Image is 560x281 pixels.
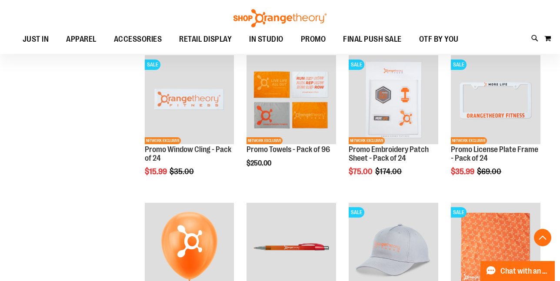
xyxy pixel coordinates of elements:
span: $15.99 [145,167,168,176]
button: Back To Top [534,229,551,246]
span: RETAIL DISPLAY [179,30,232,49]
span: $75.00 [349,167,374,176]
span: $69.00 [477,167,503,176]
img: Product image for License Plate Frame White - Pack of 24 [451,55,540,145]
a: Promo Embroidery Patch Sheet - Pack of 24 [349,145,429,162]
span: SALE [349,207,364,218]
span: SALE [349,60,364,70]
span: $35.00 [170,167,195,176]
span: OTF BY YOU [419,30,459,49]
span: $174.00 [375,167,403,176]
span: NETWORK EXCLUSIVE [451,137,487,144]
span: SALE [145,60,160,70]
a: Promo Towels - Pack of 96NETWORK EXCLUSIVE [247,55,336,146]
span: NETWORK EXCLUSIVE [247,137,283,144]
a: Product image for Window Cling Orange - Pack of 24SALENETWORK EXCLUSIVE [145,55,234,146]
a: Promo Window Cling - Pack of 24 [145,145,231,162]
span: NETWORK EXCLUSIVE [349,137,385,144]
button: Chat with an Expert [480,261,555,281]
a: Promo License Plate Frame - Pack of 24 [451,145,538,162]
div: product [447,51,545,198]
img: Shop Orangetheory [232,9,328,27]
img: Product image for Embroidery Patch Sheet - Pack of 24 [349,55,438,145]
img: Product image for Window Cling Orange - Pack of 24 [145,55,234,145]
span: $250.00 [247,159,273,167]
span: $35.99 [451,167,476,176]
span: Chat with an Expert [500,267,550,275]
span: SALE [451,60,467,70]
span: IN STUDIO [249,30,283,49]
span: JUST IN [23,30,49,49]
div: product [344,51,443,198]
img: Promo Towels - Pack of 96 [247,55,336,145]
span: ACCESSORIES [114,30,162,49]
a: Product image for Embroidery Patch Sheet - Pack of 24SALENETWORK EXCLUSIVE [349,55,438,146]
span: PROMO [301,30,326,49]
a: Product image for License Plate Frame White - Pack of 24SALENETWORK EXCLUSIVE [451,55,540,146]
span: APPAREL [66,30,97,49]
div: product [140,51,239,198]
div: product [242,51,340,189]
span: NETWORK EXCLUSIVE [145,137,181,144]
a: Promo Towels - Pack of 96 [247,145,330,154]
span: FINAL PUSH SALE [343,30,402,49]
span: SALE [451,207,467,218]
